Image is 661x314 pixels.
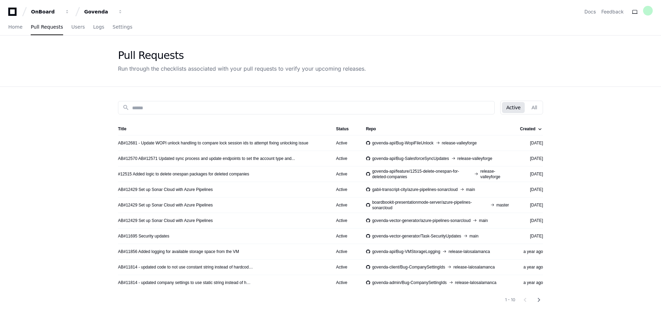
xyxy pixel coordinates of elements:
[118,171,249,177] a: #12515 Added logic to delete onespan packages for deleted companies
[372,264,445,270] span: govenda-client/Bug-CompanySettingIds
[520,126,542,132] div: Created
[118,126,325,132] div: Title
[31,19,63,35] a: Pull Requests
[372,218,471,223] span: govenda-vector-generator/azure-pipelines-sonarcloud
[118,140,308,146] a: AB#12681 - Update WOPI unlock handling to compare lock session ids to attempt fixing unlocking issue
[520,218,543,223] div: [DATE]
[118,187,213,192] a: AB#12429 Set up Sonar Cloud with Azure Pipelines
[28,6,72,18] button: OnBoard
[453,264,495,270] span: release-lalosalamanca
[336,233,355,239] div: Active
[527,102,541,113] button: All
[8,19,22,35] a: Home
[520,202,543,208] div: [DATE]
[336,126,355,132] div: Status
[336,249,355,254] div: Active
[502,102,524,113] button: Active
[584,8,596,15] a: Docs
[118,218,213,223] a: AB#12429 Set up Sonar Cloud with Azure Pipelines
[601,8,624,15] button: Feedback
[466,187,475,192] span: main
[535,296,543,304] mat-icon: chevron_right
[520,233,543,239] div: [DATE]
[455,280,496,285] span: release-lalosalamanca
[93,19,104,35] a: Logs
[93,25,104,29] span: Logs
[520,249,543,254] div: a year ago
[361,123,515,135] th: Repo
[336,171,355,177] div: Active
[336,264,355,270] div: Active
[84,8,114,15] div: Govenda
[470,233,479,239] span: main
[112,25,132,29] span: Settings
[372,280,447,285] span: govenda-admin/Bug-CompanySettingIds
[479,218,488,223] span: main
[505,297,515,303] div: 1 - 10
[372,187,458,192] span: gabii-transcript-city/azure-pipelines-sonarcloud
[31,25,63,29] span: Pull Requests
[480,169,509,180] span: release-valleyforge
[372,233,461,239] span: govenda-vector-generator/Task-SecurityUpdates
[112,19,132,35] a: Settings
[372,249,440,254] span: govenda-api/Bug-VMStorageLogging
[457,156,492,161] span: release-valleyforge
[118,202,213,208] a: AB#12429 Set up Sonar Cloud with Azure Pipelines
[496,202,509,208] span: master
[442,140,477,146] span: release-valleyforge
[336,187,355,192] div: Active
[118,280,250,285] a: AB#11814 - updated company settings to use static string instead of h…
[372,140,434,146] span: govenda-api/Bug-WopiFileUnlock
[336,202,355,208] div: Active
[520,187,543,192] div: [DATE]
[118,126,126,132] div: Title
[118,264,253,270] a: AB#11814 - updated code to not use constant string instead of hardcod…
[336,126,349,132] div: Status
[31,8,61,15] div: OnBoard
[520,280,543,285] div: a year ago
[336,280,355,285] div: Active
[118,49,366,62] div: Pull Requests
[81,6,126,18] button: Govenda
[336,140,355,146] div: Active
[118,233,169,239] a: AB#11695 Security updates
[448,249,490,254] span: release-lalosalamanca
[520,156,543,161] div: [DATE]
[118,156,295,161] a: AB#12570 AB#12571 Updated sync process and update endpoints to set the account type and...
[372,200,488,211] span: boardbookit-presentationmode-server/azure-pipelines-sonarcloud
[122,104,129,111] mat-icon: search
[520,264,543,270] div: a year ago
[71,25,85,29] span: Users
[336,218,355,223] div: Active
[8,25,22,29] span: Home
[336,156,355,161] div: Active
[520,140,543,146] div: [DATE]
[118,64,366,73] div: Run through the checklists associated with your pull requests to verify your upcoming releases.
[520,171,543,177] div: [DATE]
[118,249,239,254] a: AB#11856 Added logging for available storage space from the VM
[372,169,472,180] span: govenda-api/feature/12515-delete-onespan-for-deleted-companies
[71,19,85,35] a: Users
[520,126,535,132] div: Created
[372,156,449,161] span: govenda-api/Bug-SalesforceSyncUpdates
